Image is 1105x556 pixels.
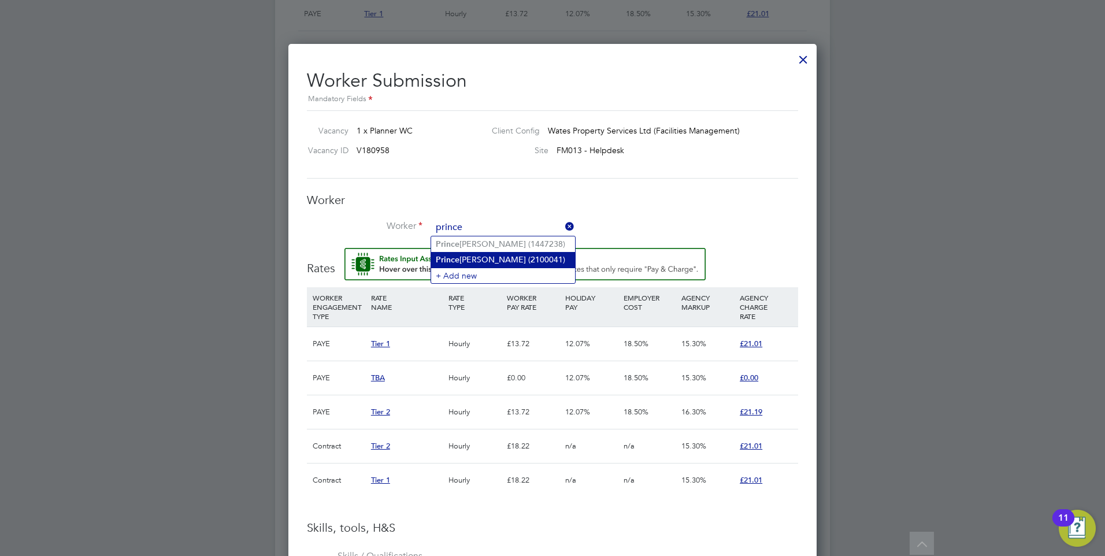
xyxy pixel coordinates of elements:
span: £21.19 [740,407,762,417]
h3: Worker [307,192,798,207]
li: + Add new [431,268,575,283]
span: n/a [624,441,635,451]
div: PAYE [310,395,368,429]
input: Search for... [432,219,574,236]
div: HOLIDAY PAY [562,287,621,317]
span: n/a [565,475,576,485]
span: 16.30% [681,407,706,417]
span: 18.50% [624,373,648,383]
b: Prince [436,255,459,265]
label: Vacancy ID [302,145,348,155]
span: Tier 2 [371,407,390,417]
button: Rate Assistant [344,248,706,280]
span: Tier 2 [371,441,390,451]
span: 18.50% [624,339,648,349]
h3: Rates [307,248,798,276]
b: Prince [436,239,459,249]
span: n/a [624,475,635,485]
span: 15.30% [681,441,706,451]
span: n/a [565,441,576,451]
span: 15.30% [681,475,706,485]
span: 12.07% [565,407,590,417]
div: Hourly [446,429,504,463]
span: V180958 [357,145,390,155]
span: 15.30% [681,373,706,383]
span: £21.01 [740,441,762,451]
div: Contract [310,464,368,497]
span: Tier 1 [371,475,390,485]
label: Vacancy [302,125,348,136]
div: Hourly [446,361,504,395]
div: Hourly [446,327,504,361]
li: [PERSON_NAME] (2100041) [431,252,575,268]
div: 11 [1058,518,1069,533]
span: £21.01 [740,339,762,349]
div: £13.72 [504,327,562,361]
span: 12.07% [565,339,590,349]
span: TBA [371,373,385,383]
div: PAYE [310,327,368,361]
span: 12.07% [565,373,590,383]
span: FM013 - Helpdesk [557,145,624,155]
div: £18.22 [504,429,562,463]
div: AGENCY MARKUP [678,287,737,317]
div: WORKER ENGAGEMENT TYPE [310,287,368,327]
span: 1 x Planner WC [357,125,413,136]
span: Wates Property Services Ltd (Facilities Management) [548,125,740,136]
div: PAYE [310,361,368,395]
div: RATE TYPE [446,287,504,317]
div: AGENCY CHARGE RATE [737,287,795,327]
div: Hourly [446,464,504,497]
div: Mandatory Fields [307,93,798,106]
h2: Worker Submission [307,60,798,106]
label: Site [483,145,548,155]
span: Tier 1 [371,339,390,349]
h3: Skills, tools, H&S [307,520,798,535]
span: 15.30% [681,339,706,349]
li: [PERSON_NAME] (1447238) [431,236,575,252]
label: Client Config [483,125,540,136]
div: Hourly [446,395,504,429]
div: £18.22 [504,464,562,497]
div: £0.00 [504,361,562,395]
label: Worker [307,220,422,232]
div: WORKER PAY RATE [504,287,562,317]
span: £21.01 [740,475,762,485]
div: RATE NAME [368,287,446,317]
span: £0.00 [740,373,758,383]
div: Contract [310,429,368,463]
div: EMPLOYER COST [621,287,679,317]
span: 18.50% [624,407,648,417]
div: £13.72 [504,395,562,429]
button: Open Resource Center, 11 new notifications [1059,510,1096,547]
